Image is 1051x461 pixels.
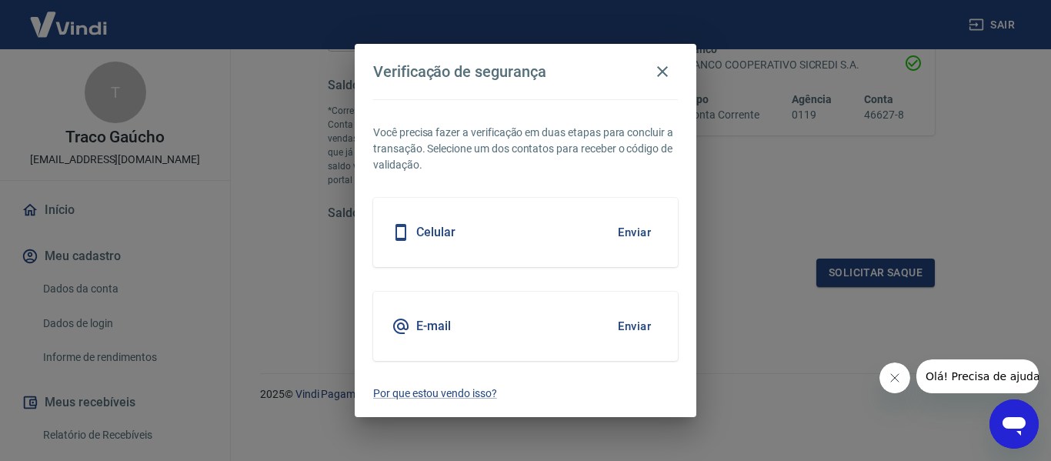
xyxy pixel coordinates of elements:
iframe: Fechar mensagem [879,362,910,393]
span: Olá! Precisa de ajuda? [9,11,129,23]
iframe: Mensagem da empresa [916,359,1039,393]
button: Enviar [609,216,659,249]
iframe: Botão para abrir a janela de mensagens [989,399,1039,449]
h4: Verificação de segurança [373,62,546,81]
h5: E-mail [416,319,451,334]
h5: Celular [416,225,455,240]
a: Por que estou vendo isso? [373,386,678,402]
p: Você precisa fazer a verificação em duas etapas para concluir a transação. Selecione um dos conta... [373,125,678,173]
button: Enviar [609,310,659,342]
